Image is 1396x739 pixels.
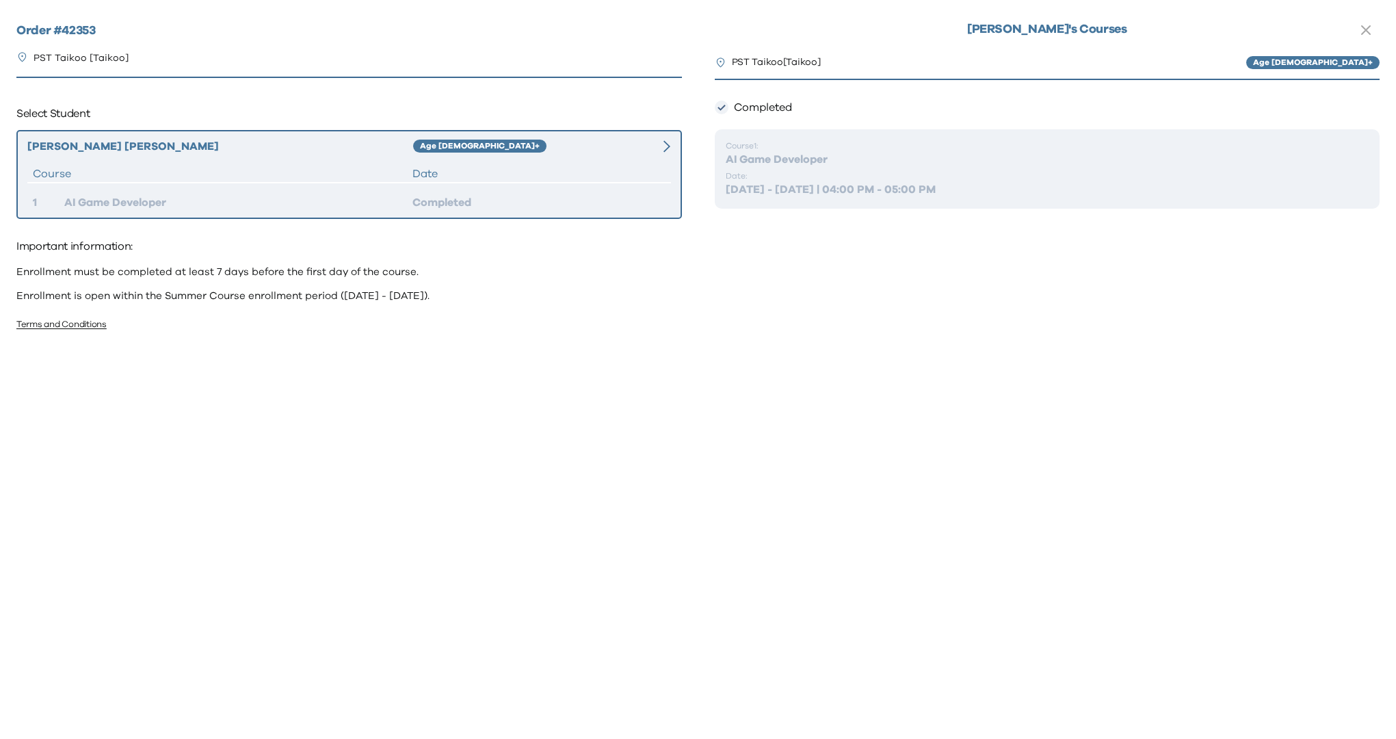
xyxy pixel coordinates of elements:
p: Course 1 : [726,140,1369,151]
p: Enrollment is open within the Summer Course enrollment period ([DATE] - [DATE]). [16,289,682,303]
a: Terms and Conditions [16,320,107,329]
div: 1 [33,194,64,211]
div: Date [412,166,666,182]
div: Age [DEMOGRAPHIC_DATA]+ [413,140,546,153]
p: PST Taikoo [Taikoo] [34,51,129,66]
p: [DATE] - [DATE] | 04:00 PM - 05:00 PM [726,181,1369,198]
p: Date: [726,170,1369,181]
p: AI Game Developer [726,151,1369,168]
div: [PERSON_NAME] [PERSON_NAME] [27,138,413,155]
div: Age [DEMOGRAPHIC_DATA]+ [1246,56,1380,70]
p: PST Taikoo [ Taikoo ] [732,51,821,73]
div: Completed [412,194,666,211]
div: Course [33,166,412,182]
p: Enrollment must be completed at least 7 days before the first day of the course. [16,265,682,279]
p: Important information: [16,235,682,257]
h1: [PERSON_NAME] 's Courses [967,22,1127,38]
div: AI Game Developer [64,194,412,211]
p: Select Student [16,103,682,125]
h2: Completed [734,96,792,118]
h2: Order # 42353 [16,22,682,40]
